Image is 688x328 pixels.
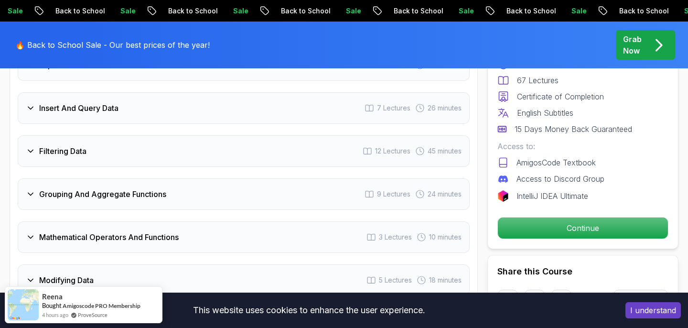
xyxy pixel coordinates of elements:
[623,33,642,56] p: Grab Now
[516,190,588,202] p: IntelliJ IDEA Ultimate
[331,6,361,16] p: Sale
[18,92,470,124] button: Insert And Query Data7 Lectures 26 minutes
[516,173,604,185] p: Access to Discord Group
[379,232,412,242] span: 3 Lectures
[7,300,611,321] div: This website uses cookies to enhance the user experience.
[517,91,604,102] p: Certificate of Completion
[498,218,668,239] p: Continue
[42,302,62,309] span: Bought
[497,217,668,239] button: Continue
[428,146,462,156] span: 45 minutes
[375,146,410,156] span: 12 Lectures
[379,275,412,285] span: 5 Lectures
[8,289,39,320] img: provesource social proof notification image
[266,6,331,16] p: Back to School
[497,265,668,278] h2: Share this Course
[39,188,166,200] h3: Grouping And Aggregate Functions
[63,302,140,309] a: Amigoscode PRO Membership
[497,190,509,202] img: jetbrains logo
[78,311,107,319] a: ProveSource
[515,123,632,135] p: 15 Days Money Back Guaranteed
[39,274,94,286] h3: Modifying Data
[429,275,462,285] span: 18 minutes
[377,189,410,199] span: 9 Lectures
[604,6,669,16] p: Back to School
[497,141,668,152] p: Access to:
[18,264,470,296] button: Modifying Data5 Lectures 18 minutes
[15,39,210,51] p: 🔥 Back to School Sale - Our best prices of the year!
[39,145,86,157] h3: Filtering Data
[556,6,587,16] p: Sale
[491,6,556,16] p: Back to School
[18,221,470,253] button: Mathematical Operators And Functions3 Lectures 10 minutes
[42,311,68,319] span: 4 hours ago
[18,178,470,210] button: Grouping And Aggregate Functions9 Lectures 24 minutes
[517,75,559,86] p: 67 Lectures
[153,6,218,16] p: Back to School
[39,102,118,114] h3: Insert And Query Data
[378,6,443,16] p: Back to School
[18,135,470,167] button: Filtering Data12 Lectures 45 minutes
[516,157,596,168] p: AmigosCode Textbook
[218,6,248,16] p: Sale
[105,6,136,16] p: Sale
[625,302,681,318] button: Accept cookies
[39,231,179,243] h3: Mathematical Operators And Functions
[428,103,462,113] span: 26 minutes
[443,6,474,16] p: Sale
[377,103,410,113] span: 7 Lectures
[42,293,63,301] span: Reena
[613,290,668,311] button: Copy link
[428,189,462,199] span: 24 minutes
[517,107,573,119] p: English Subtitles
[429,232,462,242] span: 10 minutes
[40,6,105,16] p: Back to School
